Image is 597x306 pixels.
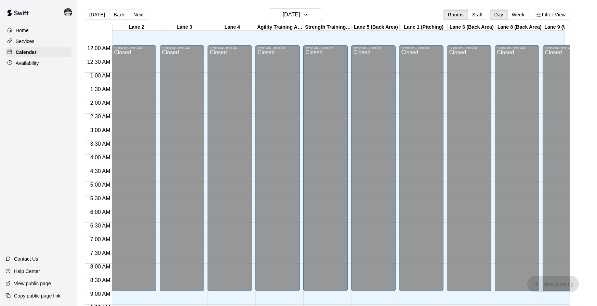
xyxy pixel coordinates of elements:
[89,168,112,174] span: 4:30 AM
[63,5,77,19] div: Brandon Barnes
[400,24,448,31] div: Lane 1 (Pitching)
[210,50,250,290] div: Closed
[160,24,208,31] div: Lane 3
[85,45,112,51] span: 12:00 AM
[443,10,468,20] button: Rooms
[89,73,112,78] span: 1:00 AM
[210,46,239,50] div: 12:00 AM – 9:00 AM
[401,50,441,290] div: Closed
[305,46,335,50] div: 12:00 AM – 9:00 AM
[497,46,526,50] div: 12:00 AM – 9:00 AM
[304,24,352,31] div: Strength Training Area
[532,10,570,20] button: Filter View
[257,50,298,290] div: Closed
[89,86,112,92] span: 1:30 AM
[399,45,443,291] div: 12:00 AM – 9:00 AM: Closed
[162,50,202,290] div: Closed
[16,38,35,45] p: Services
[270,8,321,21] button: [DATE]
[401,46,430,50] div: 12:00 AM – 9:00 AM
[14,268,40,275] p: Help Center
[208,45,252,291] div: 12:00 AM – 9:00 AM: Closed
[507,10,529,20] button: Week
[160,45,204,291] div: 12:00 AM – 9:00 AM: Closed
[257,46,287,50] div: 12:00 AM – 9:00 AM
[129,10,148,20] button: Next
[89,277,112,283] span: 8:30 AM
[303,45,348,291] div: 12:00 AM – 9:00 AM: Closed
[89,291,112,297] span: 9:00 AM
[114,46,143,50] div: 12:00 AM – 9:00 AM
[89,250,112,256] span: 7:30 AM
[353,46,383,50] div: 12:00 AM – 9:00 AM
[112,24,160,31] div: Lane 2
[351,45,396,291] div: 12:00 AM – 9:00 AM: Closed
[256,24,304,31] div: Agility Training Area
[208,24,256,31] div: Lane 4
[16,27,29,34] p: Home
[64,8,72,16] img: Brandon Barnes
[14,280,51,287] p: View public page
[89,127,112,133] span: 3:00 AM
[14,256,38,262] p: Contact Us
[448,24,495,31] div: Lane 6 (Back Area)
[16,49,37,56] p: Calendar
[545,46,574,50] div: 12:00 AM – 9:00 AM
[449,50,489,290] div: Closed
[89,100,112,106] span: 2:00 AM
[5,47,71,57] a: Calendar
[545,50,585,290] div: Closed
[353,50,394,290] div: Closed
[283,10,300,19] h6: [DATE]
[89,209,112,215] span: 6:00 AM
[449,46,478,50] div: 12:00 AM – 9:00 AM
[89,236,112,242] span: 7:00 AM
[305,50,346,290] div: Closed
[468,10,487,20] button: Staff
[543,45,587,291] div: 12:00 AM – 9:00 AM: Closed
[5,25,71,35] a: Home
[89,223,112,229] span: 6:30 AM
[543,24,591,31] div: Lane 9 (Wide Lane/Back Area)
[495,45,539,291] div: 12:00 AM – 9:00 AM: Closed
[114,50,154,290] div: Closed
[85,59,112,65] span: 12:30 AM
[527,281,579,287] span: You don't have the permission to add bookings
[89,114,112,119] span: 2:30 AM
[89,264,112,269] span: 8:00 AM
[89,182,112,188] span: 5:00 AM
[89,155,112,160] span: 4:00 AM
[85,10,109,20] button: [DATE]
[255,45,300,291] div: 12:00 AM – 9:00 AM: Closed
[89,141,112,147] span: 3:30 AM
[497,50,537,290] div: Closed
[352,24,400,31] div: Lane 5 (Back Area)
[162,46,191,50] div: 12:00 AM – 9:00 AM
[5,36,71,46] a: Services
[89,195,112,201] span: 5:30 AM
[112,45,156,291] div: 12:00 AM – 9:00 AM: Closed
[5,58,71,68] a: Availability
[490,10,508,20] button: Day
[16,60,39,67] p: Availability
[109,10,129,20] button: Back
[447,45,491,291] div: 12:00 AM – 9:00 AM: Closed
[495,24,543,31] div: Lane 8 (Back Area)
[14,292,61,299] p: Copy public page link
